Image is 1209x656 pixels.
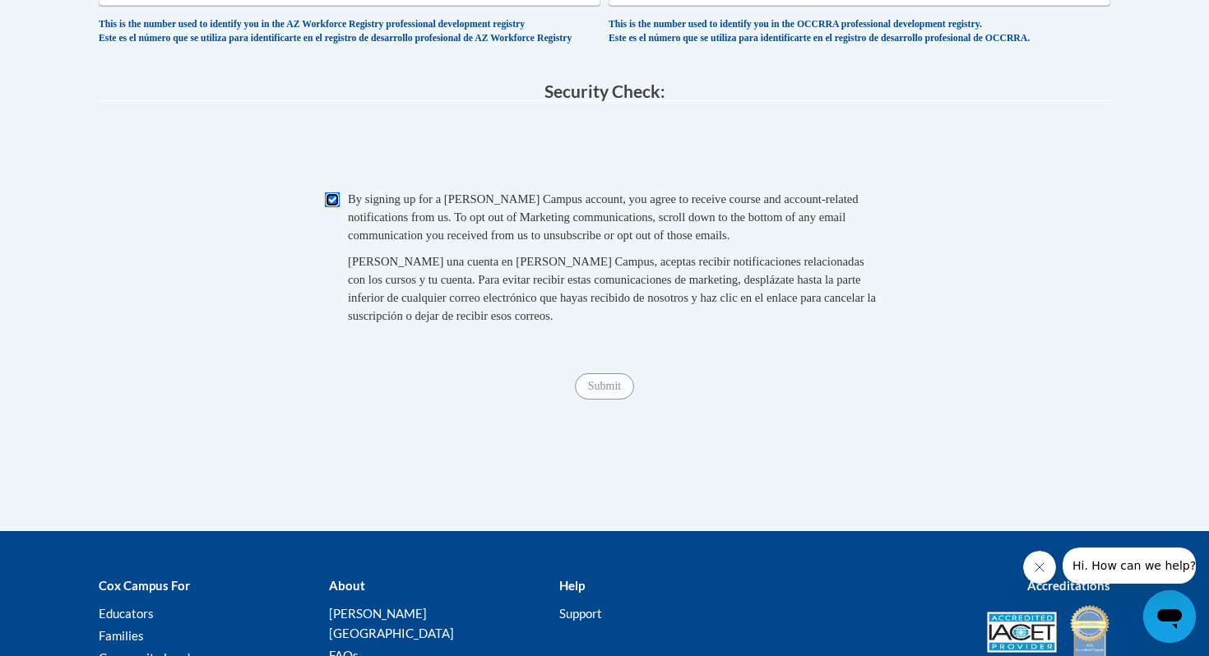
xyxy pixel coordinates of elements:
[1143,590,1196,643] iframe: Button to launch messaging window
[987,612,1057,653] img: Accredited IACET® Provider
[559,578,585,593] b: Help
[99,628,144,643] a: Families
[99,606,154,621] a: Educators
[99,578,190,593] b: Cox Campus For
[479,118,730,182] iframe: To enrich screen reader interactions, please activate Accessibility in Grammarly extension settings
[329,578,365,593] b: About
[609,18,1110,45] div: This is the number used to identify you in the OCCRRA professional development registry. Este es ...
[1023,551,1056,584] iframe: Close message
[348,192,859,242] span: By signing up for a [PERSON_NAME] Campus account, you agree to receive course and account-related...
[544,81,665,101] span: Security Check:
[329,606,454,640] a: [PERSON_NAME][GEOGRAPHIC_DATA]
[99,18,600,45] div: This is the number used to identify you in the AZ Workforce Registry professional development reg...
[1027,578,1110,593] b: Accreditations
[559,606,602,621] a: Support
[348,255,876,322] span: [PERSON_NAME] una cuenta en [PERSON_NAME] Campus, aceptas recibir notificaciones relacionadas con...
[1063,547,1196,584] iframe: Message from company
